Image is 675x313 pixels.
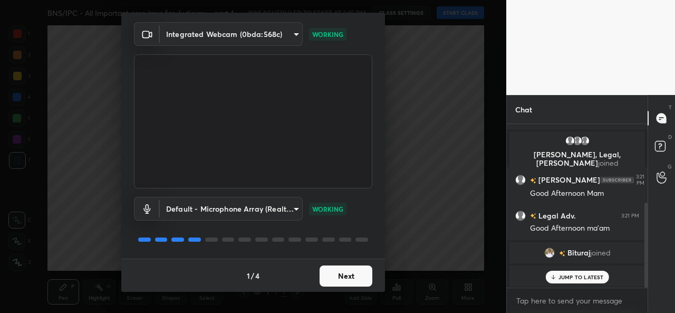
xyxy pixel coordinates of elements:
[565,136,575,146] img: default.png
[312,30,343,39] p: WORKING
[636,174,644,186] div: 3:21 PM
[621,213,639,219] div: 3:21 PM
[559,251,565,257] img: no-rating-badge.077c3623.svg
[567,249,590,257] span: Bituraj
[558,274,604,280] p: JUMP TO LATEST
[160,197,303,221] div: Integrated Webcam (0bda:568c)
[255,270,259,281] h4: 4
[247,270,250,281] h4: 1
[544,248,555,258] img: 3
[668,163,672,170] p: G
[580,136,590,146] img: default.png
[320,265,372,287] button: Next
[669,103,672,111] p: T
[312,204,343,214] p: WORKING
[536,175,600,186] h6: [PERSON_NAME]
[515,175,526,185] img: default.png
[507,96,541,124] p: Chat
[572,136,583,146] img: default.png
[507,124,648,288] div: grid
[536,210,576,221] h6: Legal Adv.
[530,188,639,199] div: Good Afternoon Mam
[515,211,526,221] img: default.png
[668,133,672,141] p: D
[516,150,639,167] p: [PERSON_NAME], Legal, [PERSON_NAME]
[251,270,254,281] h4: /
[530,213,536,219] img: no-rating-badge.077c3623.svg
[530,178,536,184] img: no-rating-badge.077c3623.svg
[598,158,619,168] span: joined
[600,177,634,183] img: 4P8fHbbgJtejmAAAAAElFTkSuQmCC
[530,223,639,234] div: Good Afternoon ma'am
[590,249,611,257] span: joined
[160,22,303,46] div: Integrated Webcam (0bda:568c)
